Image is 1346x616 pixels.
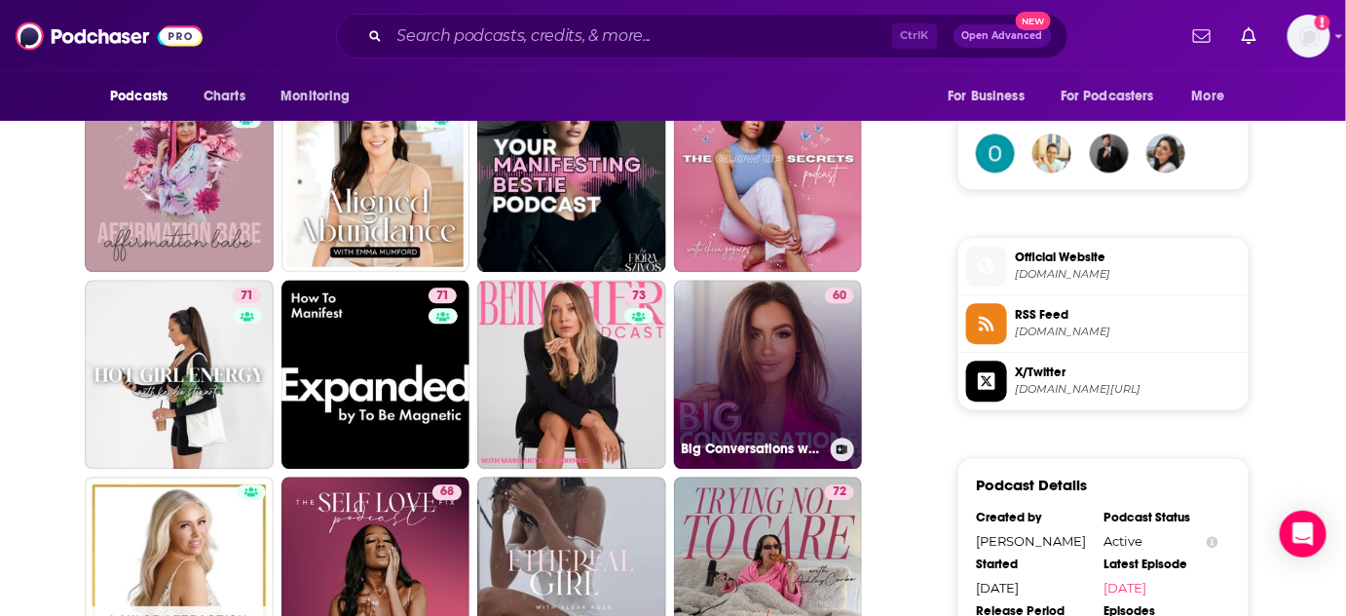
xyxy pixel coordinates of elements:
span: 60 [833,287,846,306]
a: 60Big Conversations with [PERSON_NAME] [674,280,863,469]
a: Show notifications dropdown [1234,19,1264,53]
span: Ctrl K [892,23,938,49]
span: Open Advanced [962,31,1043,41]
div: Active [1103,533,1218,549]
span: 68 [440,482,454,502]
span: 71 [436,287,449,306]
a: RSS Feed[DOMAIN_NAME] [966,303,1241,344]
button: Show profile menu [1288,15,1330,58]
img: User Profile [1288,15,1330,58]
a: Show notifications dropdown [1185,19,1218,53]
img: JohirMia [1090,134,1129,173]
div: [DATE] [976,580,1091,596]
span: Official Website [1015,249,1241,266]
a: [DATE] [1103,580,1218,596]
a: 62 [674,84,863,273]
span: RSS Feed [1015,306,1241,324]
a: 73 [477,280,666,469]
span: New [1016,12,1051,30]
button: Show Info [1207,534,1218,549]
a: 68 [432,484,462,500]
h3: Podcast Details [976,476,1087,494]
div: Latest Episode [1103,557,1218,572]
a: 56 [85,84,274,273]
span: Monitoring [280,83,350,110]
div: Created by [976,510,1091,525]
div: [PERSON_NAME] [976,533,1091,549]
img: Podchaser - Follow, Share and Rate Podcasts [16,18,203,55]
button: Open AdvancedNew [953,24,1052,48]
a: 71 [85,280,274,469]
span: More [1192,83,1225,110]
a: X/Twitter[DOMAIN_NAME][URL] [966,361,1241,402]
a: 73 [624,288,654,303]
button: open menu [1048,78,1182,115]
span: X/Twitter [1015,364,1241,381]
img: oyizlawal583 [976,134,1015,173]
a: Official Website[DOMAIN_NAME] [966,246,1241,287]
a: Charts [191,78,257,115]
a: 71 [281,280,470,469]
span: 71 [241,287,253,306]
button: open menu [96,78,193,115]
svg: Add a profile image [1315,15,1330,30]
button: open menu [934,78,1049,115]
img: cyandrone [1032,134,1071,173]
div: Podcast Status [1103,510,1218,525]
span: anchor.fm [1015,325,1241,339]
input: Search podcasts, credits, & more... [390,20,892,52]
span: Logged in as vivianamoreno [1288,15,1330,58]
a: 71 [233,288,261,303]
button: open menu [1178,78,1250,115]
span: mikaylajai.com [1015,267,1241,282]
div: Search podcasts, credits, & more... [336,14,1068,58]
a: 71 [429,288,457,303]
div: Open Intercom Messenger [1280,511,1327,558]
span: For Podcasters [1061,83,1154,110]
span: twitter.com/mikayla_jai [1015,382,1241,397]
div: Started [976,557,1091,572]
span: Podcasts [110,83,168,110]
a: 60 [281,84,470,273]
button: open menu [267,78,375,115]
img: Dora95 [1146,134,1185,173]
h3: Big Conversations with [PERSON_NAME] [682,441,823,457]
span: 73 [632,287,646,306]
span: Charts [204,83,245,110]
a: 60 [825,288,854,303]
span: 72 [833,482,846,502]
span: For Business [948,83,1025,110]
a: 72 [825,484,854,500]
